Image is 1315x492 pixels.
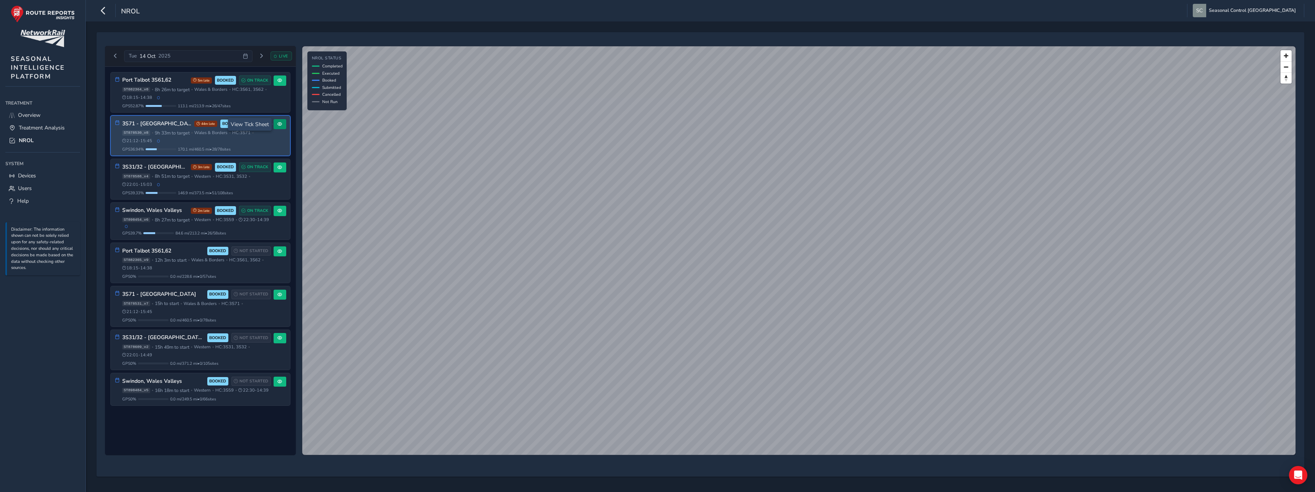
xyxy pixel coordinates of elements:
[1289,466,1307,484] div: Open Intercom Messenger
[17,197,29,205] span: Help
[184,301,216,307] span: Wales & Borders
[255,51,268,61] button: Next day
[122,95,152,100] span: 18:15 - 14:38
[1209,4,1296,17] span: Seasonal Control [GEOGRAPHIC_DATA]
[122,248,205,254] h3: Port Talbot 3S61,62
[122,378,205,385] h3: Swindon, Wales Valleys
[122,164,188,171] h3: 3S31/32 - [GEOGRAPHIC_DATA], [GEOGRAPHIC_DATA] [GEOGRAPHIC_DATA] & [GEOGRAPHIC_DATA]
[158,52,171,59] span: 2025
[180,302,182,306] span: •
[155,344,189,350] span: 15h 49m to start
[191,174,193,179] span: •
[236,218,237,222] span: •
[1193,4,1299,17] button: Seasonal Control [GEOGRAPHIC_DATA]
[122,190,144,196] span: GPS 39.33 %
[109,51,122,61] button: Previous day
[229,257,261,263] span: HC: 3S61, 3S62
[249,174,250,179] span: •
[121,7,140,17] span: NROL
[122,309,152,315] span: 21:12 - 15:45
[122,138,152,144] span: 21:12 - 15:45
[122,274,136,279] span: GPS 0 %
[122,207,188,214] h3: Swindon, Wales Valleys
[155,87,190,93] span: 8h 26m to target
[209,335,226,341] span: BOOKED
[152,131,153,135] span: •
[322,92,341,97] span: Cancelled
[247,77,268,84] span: ON TRACK
[11,54,65,81] span: SEASONAL INTELLIGENCE PLATFORM
[5,97,80,109] div: Treatment
[239,378,268,384] span: NOT STARTED
[19,124,65,131] span: Treatment Analysis
[175,230,226,236] span: 84.6 mi / 213.2 mi • 26 / 58 sites
[122,352,152,358] span: 22:01 - 14:49
[191,87,193,92] span: •
[178,146,231,152] span: 170.1 mi / 460.5 mi • 28 / 78 sites
[122,317,136,323] span: GPS 0 %
[152,302,153,306] span: •
[194,87,227,92] span: Wales & Borders
[5,169,80,182] a: Devices
[122,388,150,393] span: ST898484_v5
[252,131,254,135] span: •
[191,388,192,392] span: •
[194,130,227,136] span: Wales & Borders
[122,396,136,402] span: GPS 0 %
[191,164,212,170] span: 3m late
[213,174,214,179] span: •
[194,344,210,350] span: Western
[122,291,205,298] h3: 3S71 - [GEOGRAPHIC_DATA]
[194,217,211,223] span: Western
[191,77,212,84] span: 5m late
[122,87,150,92] span: ST882364_v8
[194,174,211,179] span: Western
[229,87,231,92] span: •
[279,53,288,59] span: LIVE
[155,387,189,394] span: 16h 18m to start
[122,257,150,263] span: ST882365_v9
[213,218,214,222] span: •
[152,345,153,349] span: •
[122,230,142,236] span: GPS 39.7 %
[122,121,192,127] h3: 3S71 - [GEOGRAPHIC_DATA]
[191,345,192,349] span: •
[217,208,234,214] span: BOOKED
[247,208,268,214] span: ON TRACK
[122,146,144,152] span: GPS 36.94 %
[215,387,234,393] span: HC: 3S59
[212,345,214,349] span: •
[122,217,150,223] span: ST898454_v6
[122,103,144,109] span: GPS 52.87 %
[322,63,343,69] span: Completed
[178,190,233,196] span: 146.9 mi / 373.5 mi • 51 / 108 sites
[312,56,343,61] h4: NROL Status
[216,217,234,223] span: HC: 3S59
[1281,72,1292,84] button: Reset bearing to north
[11,226,76,272] p: Disclaimer: The information shown can not be solely relied upon for any safety-related decisions,...
[248,345,250,349] span: •
[217,164,234,170] span: BOOKED
[218,302,220,306] span: •
[229,131,231,135] span: •
[239,217,269,223] span: 22:30 - 14:39
[178,103,231,109] span: 113.1 mi / 213.9 mi • 26 / 47 sites
[155,217,190,223] span: 8h 27m to target
[239,291,268,297] span: NOT STARTED
[191,218,193,222] span: •
[215,344,247,350] span: HC: 3S31, 3S32
[11,5,75,23] img: rr logo
[1193,4,1206,17] img: diamond-layout
[191,208,212,214] span: 2m late
[232,130,251,136] span: HC: 3S71
[241,302,243,306] span: •
[155,257,187,263] span: 12h 3m to start
[302,46,1295,455] canvas: Map
[209,248,226,254] span: BOOKED
[247,164,268,170] span: ON TRACK
[216,174,247,179] span: HC: 3S31, 3S32
[152,174,153,179] span: •
[5,158,80,169] div: System
[20,30,65,47] img: customer logo
[122,174,150,179] span: ST878588_v4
